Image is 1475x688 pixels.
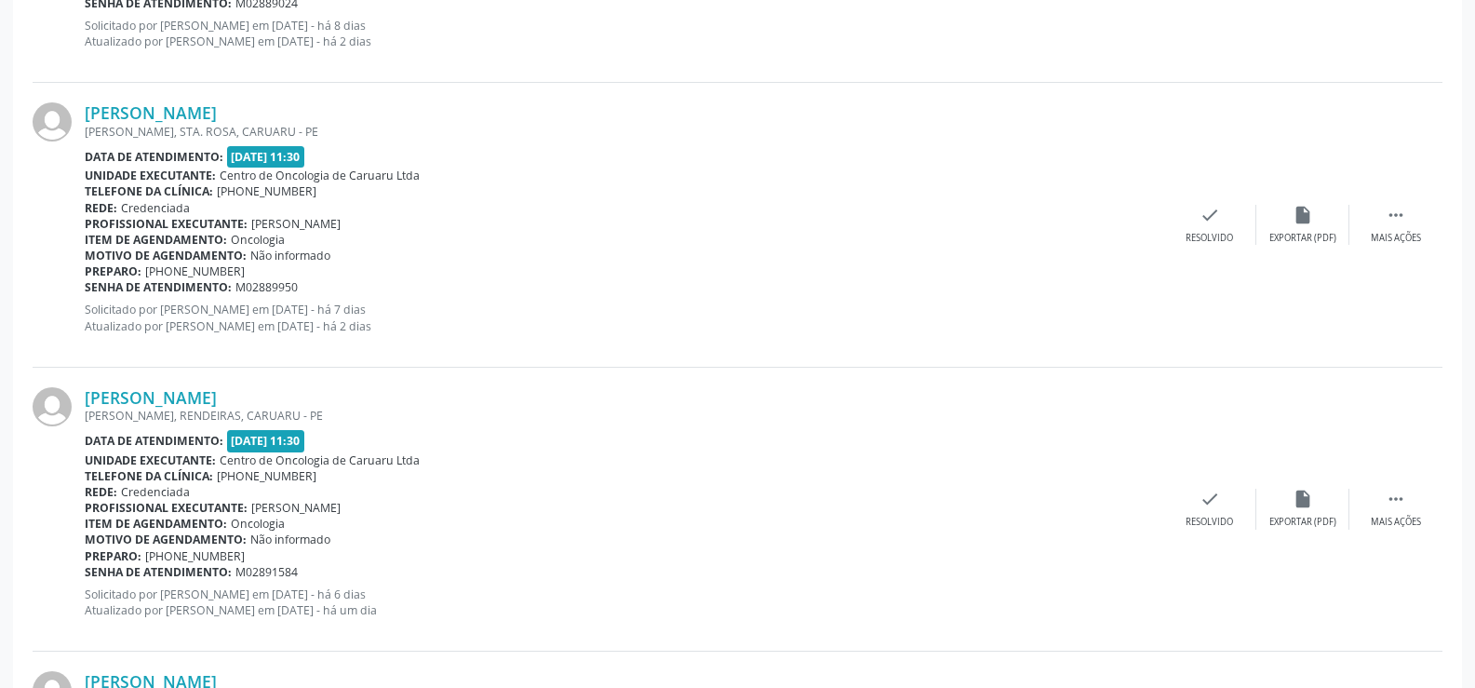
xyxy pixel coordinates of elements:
div: Resolvido [1186,516,1233,529]
p: Solicitado por [PERSON_NAME] em [DATE] - há 6 dias Atualizado por [PERSON_NAME] em [DATE] - há um... [85,587,1163,618]
span: Não informado [250,532,330,547]
div: Resolvido [1186,232,1233,245]
span: Oncologia [231,232,285,248]
i:  [1386,489,1406,509]
b: Telefone da clínica: [85,468,213,484]
span: Credenciada [121,200,190,216]
b: Motivo de agendamento: [85,248,247,263]
span: [PERSON_NAME] [251,216,341,232]
span: [DATE] 11:30 [227,146,305,168]
span: [PHONE_NUMBER] [217,183,316,199]
b: Profissional executante: [85,500,248,516]
b: Unidade executante: [85,168,216,183]
i: check [1200,489,1220,509]
span: [PHONE_NUMBER] [145,263,245,279]
b: Profissional executante: [85,216,248,232]
span: M02891584 [235,564,298,580]
b: Telefone da clínica: [85,183,213,199]
div: [PERSON_NAME], RENDEIRAS, CARUARU - PE [85,408,1163,424]
b: Preparo: [85,263,141,279]
span: [PHONE_NUMBER] [145,548,245,564]
b: Data de atendimento: [85,433,223,449]
b: Senha de atendimento: [85,279,232,295]
div: Exportar (PDF) [1269,516,1336,529]
i: check [1200,205,1220,225]
i: insert_drive_file [1293,205,1313,225]
i: insert_drive_file [1293,489,1313,509]
b: Preparo: [85,548,141,564]
p: Solicitado por [PERSON_NAME] em [DATE] - há 7 dias Atualizado por [PERSON_NAME] em [DATE] - há 2 ... [85,302,1163,333]
b: Rede: [85,200,117,216]
div: Exportar (PDF) [1269,232,1336,245]
b: Senha de atendimento: [85,564,232,580]
b: Rede: [85,484,117,500]
div: Mais ações [1371,232,1421,245]
a: [PERSON_NAME] [85,387,217,408]
b: Data de atendimento: [85,149,223,165]
span: Não informado [250,248,330,263]
span: [PERSON_NAME] [251,500,341,516]
img: img [33,387,72,426]
img: img [33,102,72,142]
span: Credenciada [121,484,190,500]
b: Item de agendamento: [85,232,227,248]
div: Mais ações [1371,516,1421,529]
b: Item de agendamento: [85,516,227,532]
span: M02889950 [235,279,298,295]
span: Oncologia [231,516,285,532]
a: [PERSON_NAME] [85,102,217,123]
p: Solicitado por [PERSON_NAME] em [DATE] - há 8 dias Atualizado por [PERSON_NAME] em [DATE] - há 2 ... [85,18,1163,49]
b: Unidade executante: [85,452,216,468]
div: [PERSON_NAME], STA. ROSA, CARUARU - PE [85,124,1163,140]
span: Centro de Oncologia de Caruaru Ltda [220,452,420,468]
span: [PHONE_NUMBER] [217,468,316,484]
span: Centro de Oncologia de Caruaru Ltda [220,168,420,183]
b: Motivo de agendamento: [85,532,247,547]
span: [DATE] 11:30 [227,430,305,452]
i:  [1386,205,1406,225]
